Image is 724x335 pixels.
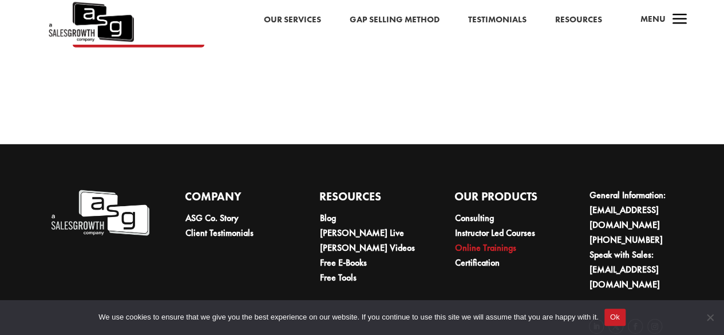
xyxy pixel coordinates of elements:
[640,13,665,25] span: Menu
[468,13,526,27] a: Testimonials
[454,227,535,239] a: Instructor Led Courses
[185,212,238,224] a: ASG Co. Story
[704,312,715,323] span: No
[50,188,149,238] img: A Sales Growth Company
[454,257,499,269] a: Certification
[320,271,357,283] a: Free Tools
[320,257,367,269] a: Free E-Books
[590,234,663,246] a: [PHONE_NUMBER]
[590,247,689,292] li: Speak with Sales:
[590,188,689,232] li: General Information:
[590,263,660,290] a: [EMAIL_ADDRESS][DOMAIN_NAME]
[454,212,493,224] a: Consulting
[98,312,598,323] span: We use cookies to ensure that we give you the best experience on our website. If you continue to ...
[668,9,691,31] span: a
[185,227,253,239] a: Client Testimonials
[555,13,602,27] a: Resources
[319,188,419,211] h4: Resources
[349,13,439,27] a: Gap Selling Method
[320,227,404,239] a: [PERSON_NAME] Live
[320,212,336,224] a: Blog
[604,309,626,326] button: Ok
[590,204,660,231] a: [EMAIL_ADDRESS][DOMAIN_NAME]
[320,242,415,254] a: [PERSON_NAME] Videos
[454,188,553,211] h4: Our Products
[184,188,284,211] h4: Company
[263,13,321,27] a: Our Services
[454,242,516,254] a: Online Trainings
